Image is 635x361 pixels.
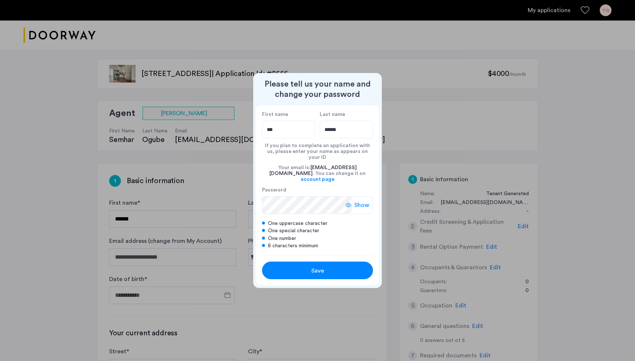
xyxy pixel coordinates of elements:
div: 8 characters minimum [262,242,373,249]
div: One number [262,235,373,242]
span: Show [354,201,369,209]
div: Your email is: . You can change it on [262,160,373,187]
label: Password [262,187,352,193]
div: One special character [262,227,373,234]
span: Save [311,266,324,275]
div: If you plan to complete an application with us, please enter your name as appears on your ID [262,138,373,160]
span: [EMAIL_ADDRESS][DOMAIN_NAME] [269,165,357,176]
a: account page [301,176,334,182]
button: button [262,262,373,279]
h2: Please tell us your name and change your password [256,79,379,99]
label: Last name [320,111,373,118]
label: First name [262,111,315,118]
div: One uppercase character [262,220,373,227]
